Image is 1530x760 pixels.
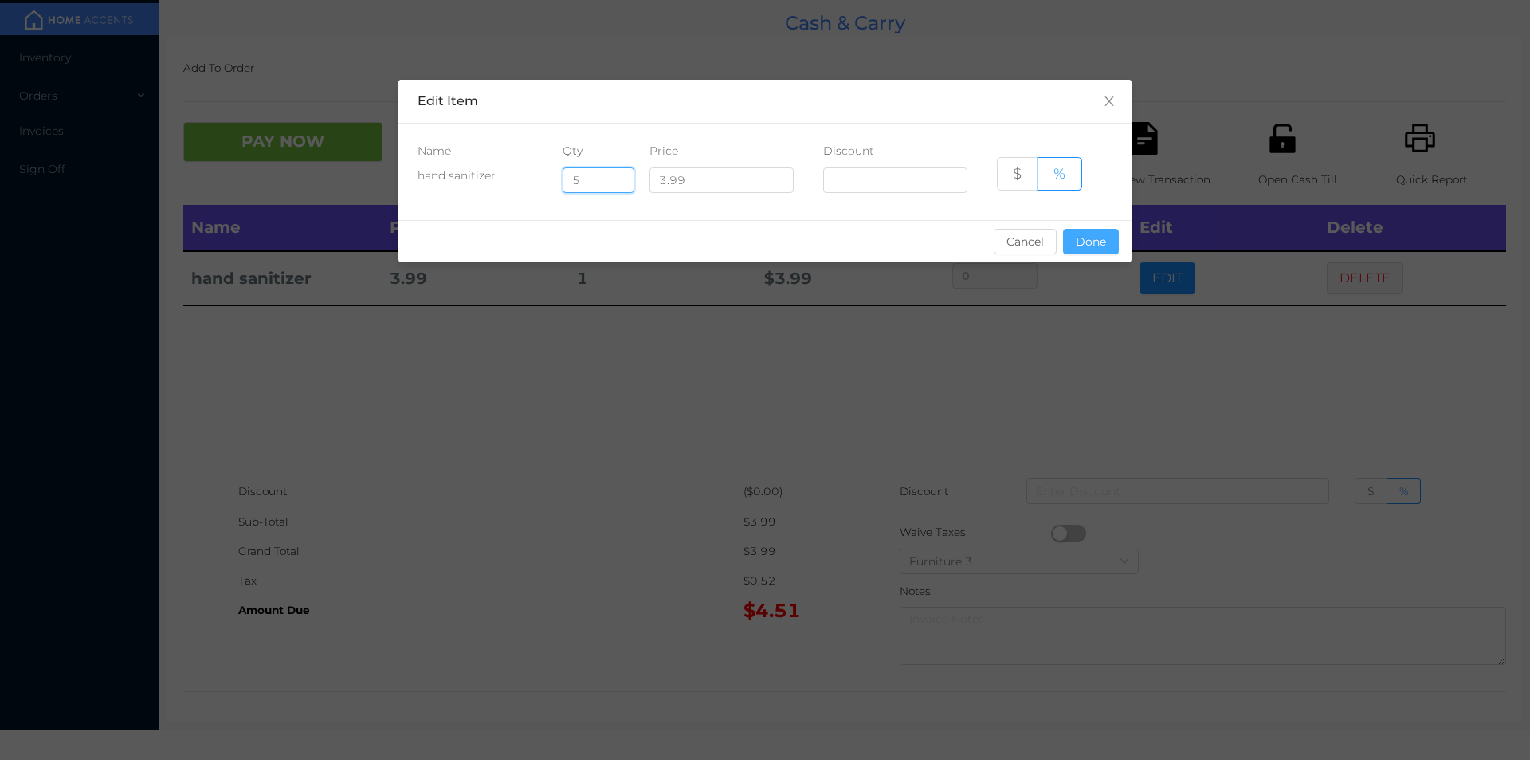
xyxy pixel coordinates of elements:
div: hand sanitizer [418,167,533,184]
div: Discount [823,143,968,159]
span: % [1053,164,1065,183]
div: Qty [563,143,621,159]
div: Price [649,143,794,159]
div: Edit Item [418,93,1112,110]
button: Close [1087,80,1132,124]
button: Cancel [994,229,1057,254]
i: icon: close [1103,95,1116,108]
button: Done [1063,229,1119,254]
span: $ [1013,164,1022,183]
div: Name [418,143,533,159]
